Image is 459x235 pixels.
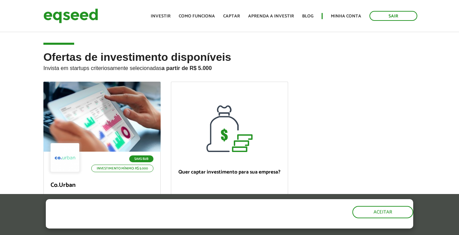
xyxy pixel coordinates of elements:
[136,223,215,229] a: política de privacidade e de cookies
[151,14,171,18] a: Investir
[369,11,417,21] a: Sair
[46,199,266,220] h5: O site da EqSeed utiliza cookies para melhorar sua navegação.
[129,155,153,162] p: SaaS B2B
[178,169,281,175] p: Quer captar investimento para sua empresa?
[46,222,266,229] p: Ao clicar em "aceitar", você aceita nossa .
[352,206,413,218] button: Aceitar
[43,7,98,25] img: EqSeed
[91,165,153,172] p: Investimento mínimo: R$ 5.000
[179,14,215,18] a: Como funciona
[248,14,294,18] a: Aprenda a investir
[302,14,313,18] a: Blog
[43,51,416,82] h2: Ofertas de investimento disponíveis
[223,14,240,18] a: Captar
[51,182,153,189] p: Co.Urban
[43,63,416,71] p: Invista em startups criteriosamente selecionadas
[331,14,361,18] a: Minha conta
[162,65,212,71] strong: a partir de R$ 5.000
